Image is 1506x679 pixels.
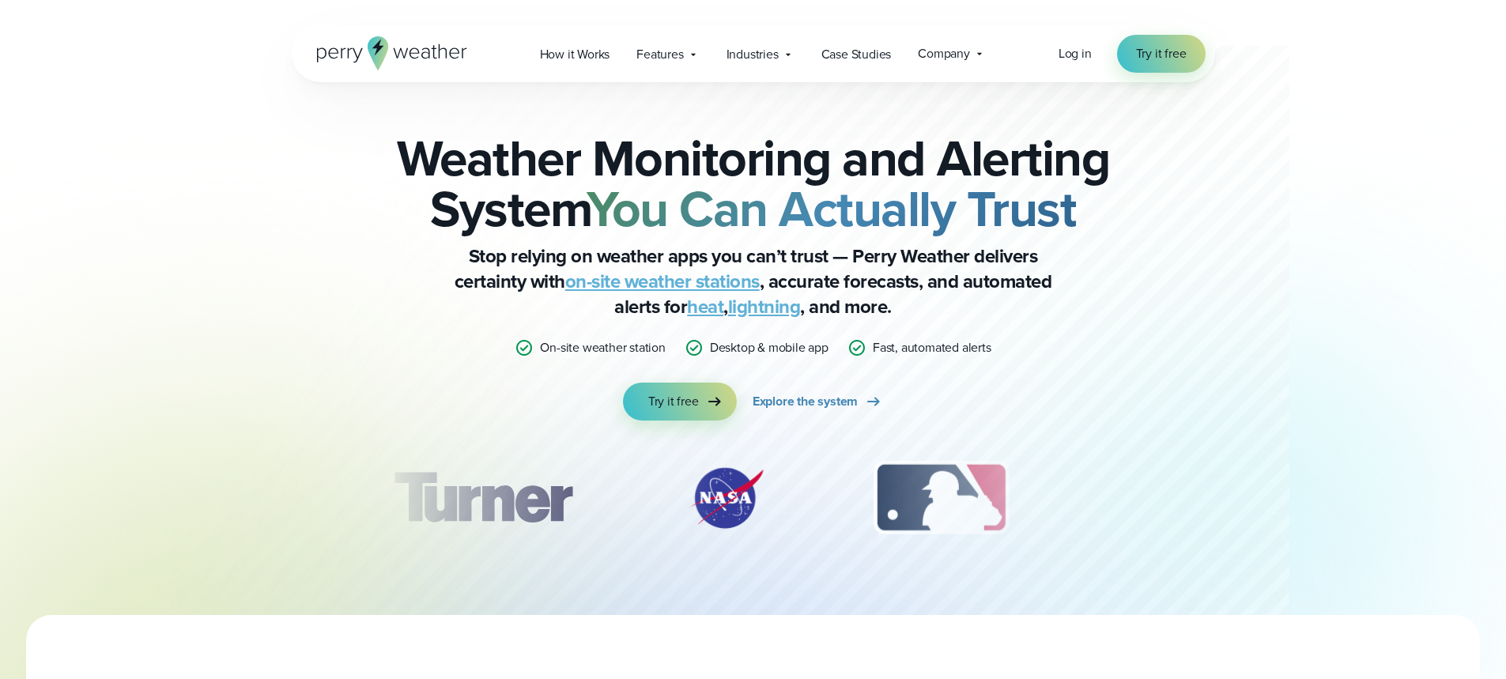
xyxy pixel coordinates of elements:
a: How it Works [527,38,624,70]
p: On-site weather station [540,338,665,357]
span: Log in [1059,44,1092,62]
a: Case Studies [808,38,905,70]
img: NASA.svg [671,458,782,538]
a: Try it free [623,383,737,421]
a: on-site weather stations [565,267,760,296]
img: Turner-Construction_1.svg [370,458,594,538]
a: Explore the system [753,383,883,421]
span: Company [918,44,970,63]
span: Try it free [648,392,699,411]
a: Try it free [1117,35,1206,73]
a: Log in [1059,44,1092,63]
a: lightning [728,292,801,321]
strong: You Can Actually Trust [587,172,1076,246]
p: Stop relying on weather apps you can’t trust — Perry Weather delivers certainty with , accurate f... [437,243,1070,319]
img: MLB.svg [858,458,1025,538]
span: Features [636,45,683,64]
div: 4 of 12 [1100,458,1227,538]
img: PGA.svg [1100,458,1227,538]
span: How it Works [540,45,610,64]
div: 3 of 12 [858,458,1025,538]
span: Industries [727,45,779,64]
div: 2 of 12 [671,458,782,538]
div: 1 of 12 [370,458,594,538]
div: slideshow [371,458,1136,545]
p: Fast, automated alerts [873,338,991,357]
p: Desktop & mobile app [710,338,828,357]
h2: Weather Monitoring and Alerting System [371,133,1136,234]
span: Case Studies [821,45,892,64]
a: heat [687,292,723,321]
span: Try it free [1136,44,1187,63]
span: Explore the system [753,392,858,411]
